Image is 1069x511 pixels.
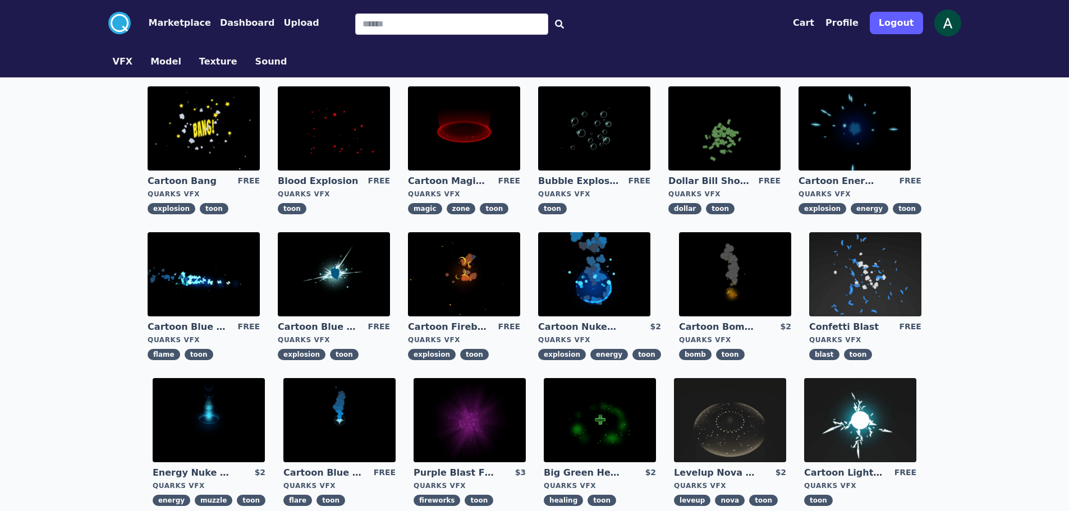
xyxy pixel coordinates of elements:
div: Quarks VFX [809,335,921,344]
img: imgAlt [278,86,390,171]
img: imgAlt [148,86,260,171]
span: toon [200,203,228,214]
div: Quarks VFX [544,481,656,490]
span: toon [465,495,493,506]
button: Model [150,55,181,68]
span: toon [278,203,306,214]
a: Energy Nuke Muzzle Flash [153,467,233,479]
span: toon [844,349,873,360]
a: Cartoon Blue Gas Explosion [278,321,359,333]
a: Levelup Nova Effect [674,467,755,479]
img: imgAlt [278,232,390,316]
div: Quarks VFX [679,335,791,344]
div: $2 [650,321,660,333]
a: Cartoon Energy Explosion [799,175,879,187]
div: FREE [368,175,390,187]
span: explosion [408,349,456,360]
div: FREE [238,321,260,333]
img: imgAlt [679,232,791,316]
a: Cartoon Fireball Explosion [408,321,489,333]
span: toon [706,203,735,214]
span: leveup [674,495,710,506]
a: Cartoon Bomb Fuse [679,321,760,333]
img: imgAlt [148,232,260,316]
span: explosion [278,349,325,360]
a: Cartoon Blue Flare [283,467,364,479]
img: imgAlt [674,378,786,462]
div: $2 [255,467,265,479]
span: nova [715,495,745,506]
a: Cartoon Nuke Energy Explosion [538,321,619,333]
div: Quarks VFX [804,481,916,490]
img: imgAlt [283,378,396,462]
img: imgAlt [809,232,921,316]
a: Cartoon Magic Zone [408,175,489,187]
div: Quarks VFX [408,190,520,199]
span: toon [185,349,213,360]
img: imgAlt [804,378,916,462]
a: Blood Explosion [278,175,359,187]
div: FREE [498,175,520,187]
span: toon [480,203,508,214]
div: Quarks VFX [538,190,650,199]
a: Confetti Blast [809,321,890,333]
div: Quarks VFX [799,190,921,199]
a: Upload [274,16,319,30]
span: energy [851,203,888,214]
a: Texture [190,55,246,68]
a: VFX [104,55,142,68]
div: FREE [368,321,390,333]
span: toon [588,495,616,506]
span: toon [804,495,833,506]
img: imgAlt [799,86,911,171]
div: Quarks VFX [148,190,260,199]
a: Model [141,55,190,68]
span: toon [460,349,489,360]
div: FREE [759,175,781,187]
a: Dollar Bill Shower [668,175,749,187]
a: Cartoon Bang [148,175,228,187]
div: Quarks VFX [153,481,265,490]
img: imgAlt [414,378,526,462]
button: Sound [255,55,287,68]
span: toon [716,349,745,360]
a: Marketplace [131,16,211,30]
div: Quarks VFX [278,190,390,199]
div: FREE [894,467,916,479]
a: Bubble Explosion [538,175,619,187]
div: FREE [899,175,921,187]
span: muzzle [195,495,232,506]
a: Cartoon Lightning Ball [804,467,885,479]
span: toon [632,349,661,360]
div: FREE [498,321,520,333]
div: FREE [238,175,260,187]
button: Profile [825,16,859,30]
img: imgAlt [538,232,650,316]
div: Quarks VFX [148,335,260,344]
span: toon [237,495,265,506]
span: explosion [799,203,846,214]
span: toon [749,495,778,506]
img: imgAlt [408,232,520,316]
div: $2 [645,467,656,479]
span: energy [590,349,628,360]
button: Cart [793,16,814,30]
span: energy [153,495,190,506]
span: toon [893,203,921,214]
a: Dashboard [211,16,275,30]
span: magic [408,203,442,214]
button: Texture [199,55,237,68]
button: Logout [870,12,923,34]
span: bomb [679,349,712,360]
span: explosion [538,349,586,360]
span: explosion [148,203,195,214]
span: fireworks [414,495,460,506]
span: healing [544,495,583,506]
button: Marketplace [149,16,211,30]
div: FREE [374,467,396,479]
a: Sound [246,55,296,68]
img: imgAlt [153,378,265,462]
input: Search [355,13,548,35]
div: Quarks VFX [283,481,396,490]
